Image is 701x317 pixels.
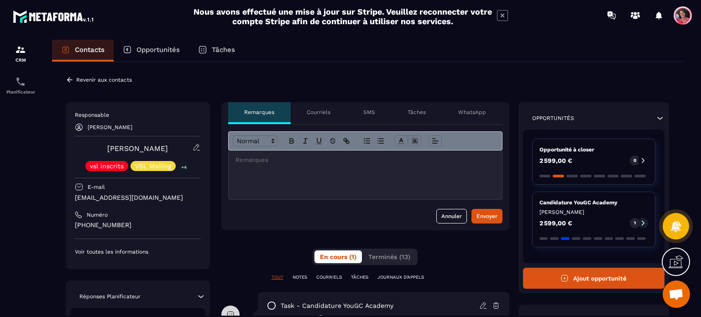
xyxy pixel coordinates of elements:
p: WhatsApp [458,109,486,116]
button: En cours (1) [314,250,362,263]
p: TÂCHES [351,274,368,281]
p: VSL Mailing [135,163,171,169]
img: scheduler [15,76,26,87]
p: 0 [633,157,636,164]
p: Opportunités [532,114,574,122]
p: CRM [2,57,39,62]
p: NOTES [293,274,307,281]
a: Tâches [189,40,244,62]
p: Réponses Planificateur [79,293,141,300]
p: 2 599,00 € [539,220,572,226]
p: Planificateur [2,89,39,94]
p: SMS [363,109,375,116]
p: Revenir aux contacts [76,77,132,83]
p: task - Candidature YouGC Academy [281,301,393,310]
p: JOURNAUX D'APPELS [377,274,424,281]
a: Contacts [52,40,114,62]
p: 2 599,00 € [539,157,572,164]
span: Terminés (13) [368,253,410,260]
p: Numéro [87,211,108,218]
button: Ajout opportunité [523,268,665,289]
button: Terminés (13) [363,250,416,263]
p: Courriels [307,109,330,116]
p: vsl inscrits [90,163,124,169]
p: E-mail [88,183,105,191]
p: [EMAIL_ADDRESS][DOMAIN_NAME] [75,193,201,202]
p: TOUT [272,274,283,281]
div: Envoyer [476,212,497,221]
p: Tâches [408,109,426,116]
p: Opportunités [136,46,180,54]
h2: Nous avons effectué une mise à jour sur Stripe. Veuillez reconnecter votre compte Stripe afin de ... [193,7,492,26]
p: +4 [178,162,190,172]
p: Responsable [75,111,201,119]
p: COURRIELS [316,274,342,281]
p: Tâches [212,46,235,54]
button: Envoyer [471,209,502,223]
p: Candidature YouGC Academy [539,199,649,206]
a: formationformationCRM [2,37,39,69]
a: Opportunités [114,40,189,62]
p: Opportunité à closer [539,146,649,153]
a: schedulerschedulerPlanificateur [2,69,39,101]
p: [PERSON_NAME] [539,208,649,216]
p: Contacts [75,46,105,54]
img: logo [13,8,95,25]
button: Annuler [436,209,467,223]
p: 1 [634,220,636,226]
p: [PHONE_NUMBER] [75,221,201,229]
a: [PERSON_NAME] [107,144,168,153]
div: Ouvrir le chat [663,281,690,308]
p: Remarques [244,109,274,116]
p: [PERSON_NAME] [88,124,132,130]
span: En cours (1) [320,253,356,260]
img: formation [15,44,26,55]
p: Voir toutes les informations [75,248,201,255]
